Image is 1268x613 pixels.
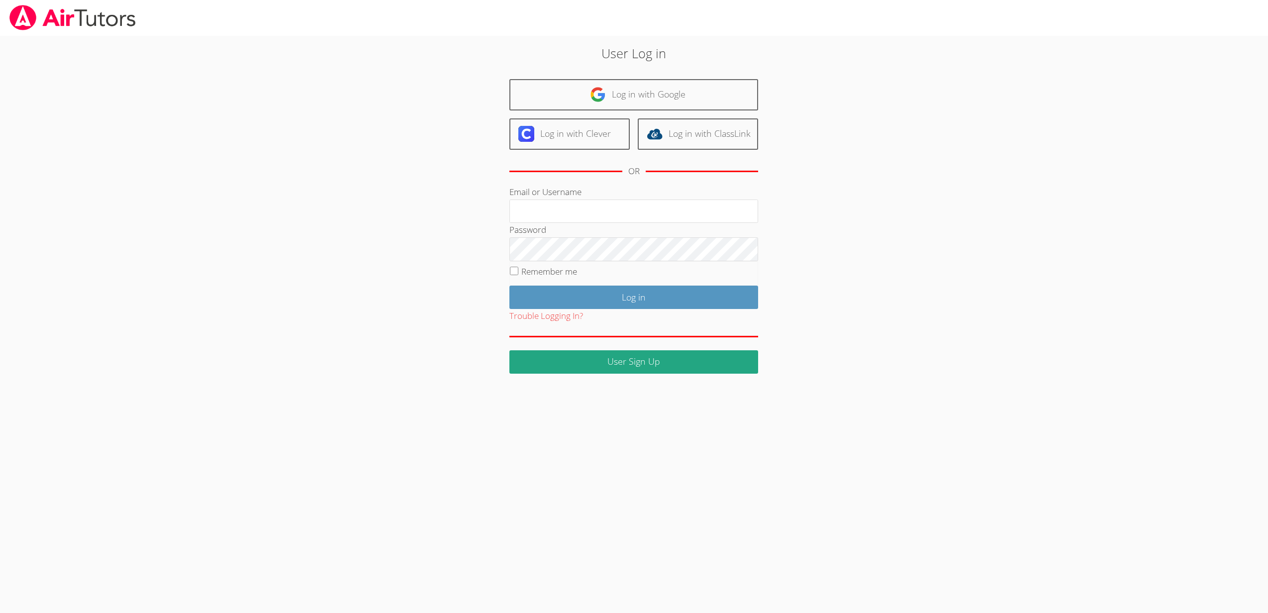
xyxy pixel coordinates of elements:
h2: User Log in [292,44,976,63]
label: Password [509,224,546,235]
label: Email or Username [509,186,582,198]
input: Log in [509,286,758,309]
a: Log in with ClassLink [638,118,758,150]
img: google-logo-50288ca7cdecda66e5e0955fdab243c47b7ad437acaf1139b6f446037453330a.svg [590,87,606,102]
img: clever-logo-6eab21bc6e7a338710f1a6ff85c0baf02591cd810cc4098c63d3a4b26e2feb20.svg [518,126,534,142]
a: Log in with Google [509,79,758,110]
img: classlink-logo-d6bb404cc1216ec64c9a2012d9dc4662098be43eaf13dc465df04b49fa7ab582.svg [647,126,663,142]
button: Trouble Logging In? [509,309,583,323]
div: OR [628,164,640,179]
a: Log in with Clever [509,118,630,150]
img: airtutors_banner-c4298cdbf04f3fff15de1276eac7730deb9818008684d7c2e4769d2f7ddbe033.png [8,5,137,30]
label: Remember me [521,266,577,277]
a: User Sign Up [509,350,758,374]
